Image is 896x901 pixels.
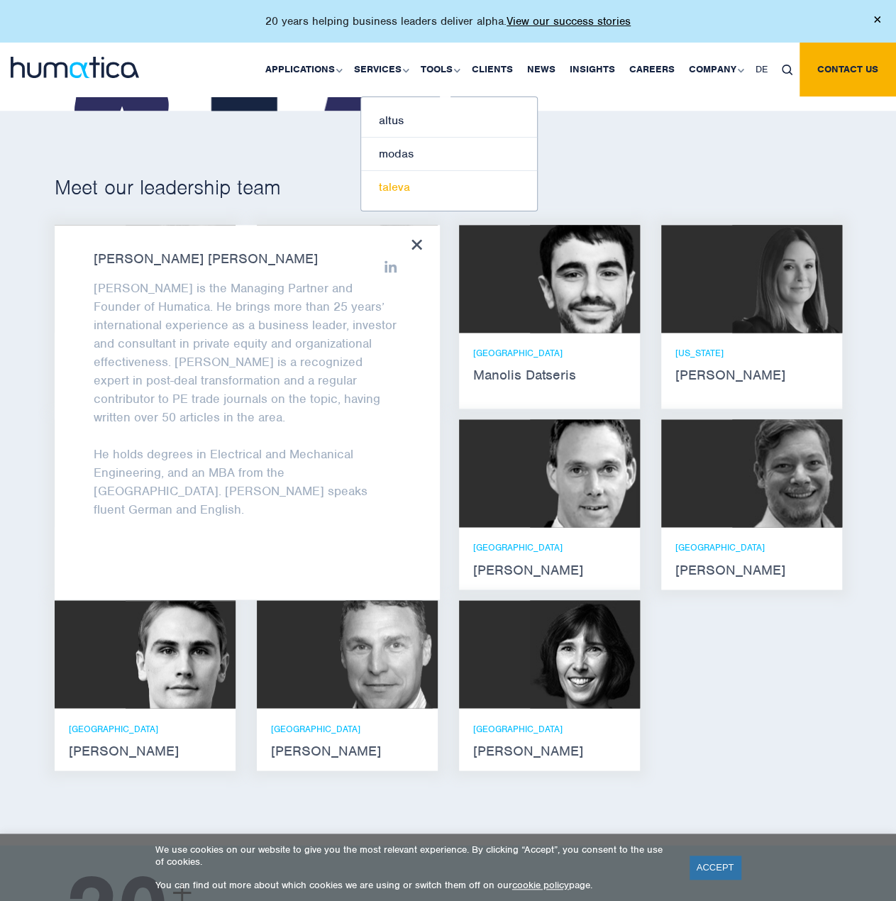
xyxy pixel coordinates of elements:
a: ACCEPT [690,856,741,879]
p: [US_STATE] [675,347,828,359]
a: Careers [622,43,682,96]
strong: [PERSON_NAME] [675,564,828,575]
strong: [PERSON_NAME] [473,564,626,575]
strong: [PERSON_NAME] [473,745,626,756]
a: Company [682,43,748,96]
strong: [PERSON_NAME] [675,370,828,381]
p: We use cookies on our website to give you the most relevant experience. By clicking “Accept”, you... [155,844,672,868]
p: You can find out more about which cookies we are using or switch them off on our page. [155,879,672,891]
h2: Meet our leadership team [55,175,842,200]
img: Manolis Datseris [530,225,640,333]
img: Karen Wright [530,600,640,708]
a: News [520,43,563,96]
p: [PERSON_NAME] is the Managing Partner and Founder of Humatica. He brings more than 25 years’ inte... [94,279,401,426]
a: Clients [465,43,520,96]
img: Claudio Limacher [732,419,842,527]
p: [GEOGRAPHIC_DATA] [473,722,626,734]
a: altus [361,104,537,138]
p: 20 years helping business leaders deliver alpha. [265,14,631,28]
a: Applications [258,43,347,96]
img: Paul Simpson [126,600,236,708]
img: Bryan Turner [328,600,438,708]
p: [GEOGRAPHIC_DATA] [473,347,626,359]
p: [GEOGRAPHIC_DATA] [473,541,626,553]
a: modas [361,138,537,171]
strong: [PERSON_NAME] [271,745,424,756]
a: Contact us [800,43,896,96]
a: View our success stories [507,14,631,28]
span: DE [756,63,768,75]
img: logo [11,57,139,78]
p: [GEOGRAPHIC_DATA] [69,722,221,734]
a: cookie policy [512,879,569,891]
p: [GEOGRAPHIC_DATA] [271,722,424,734]
strong: [PERSON_NAME] [69,745,221,756]
a: Insights [563,43,622,96]
a: Tools [414,43,465,96]
p: He holds degrees in Electrical and Mechanical Engineering, and an MBA from the [GEOGRAPHIC_DATA].... [94,445,401,519]
strong: [PERSON_NAME] [PERSON_NAME] [94,253,401,265]
a: Services [347,43,414,96]
img: Andreas Knobloch [530,419,640,527]
p: [GEOGRAPHIC_DATA] [675,541,828,553]
img: search_icon [782,65,792,75]
a: taleva [361,171,537,204]
a: DE [748,43,775,96]
strong: Manolis Datseris [473,370,626,381]
img: Melissa Mounce [732,225,842,333]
